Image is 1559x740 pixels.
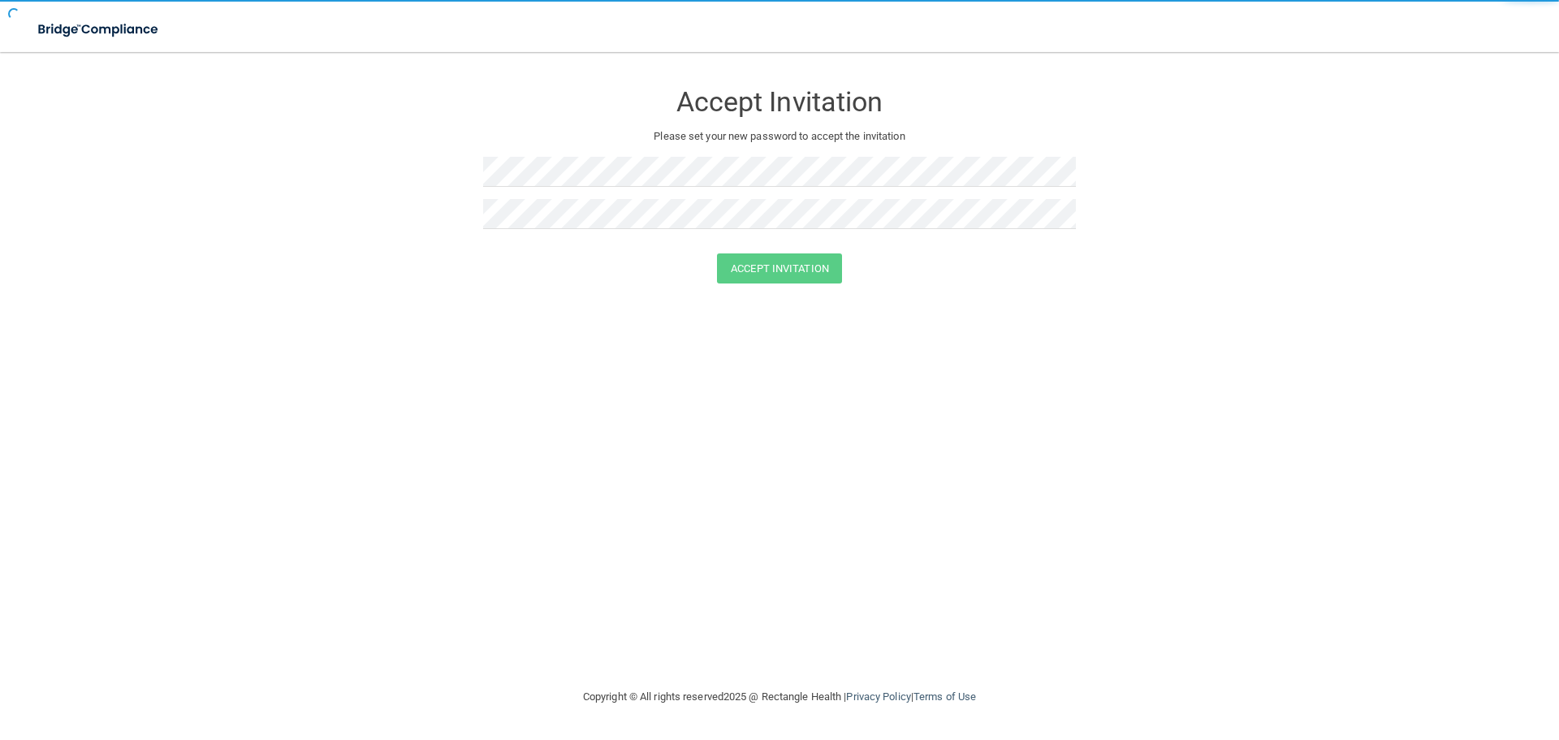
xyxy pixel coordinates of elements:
img: bridge_compliance_login_screen.278c3ca4.svg [24,13,174,46]
a: Terms of Use [913,690,976,703]
h3: Accept Invitation [483,87,1076,117]
div: Copyright © All rights reserved 2025 @ Rectangle Health | | [483,671,1076,723]
p: Please set your new password to accept the invitation [495,127,1064,146]
a: Privacy Policy [846,690,910,703]
button: Accept Invitation [717,253,842,283]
